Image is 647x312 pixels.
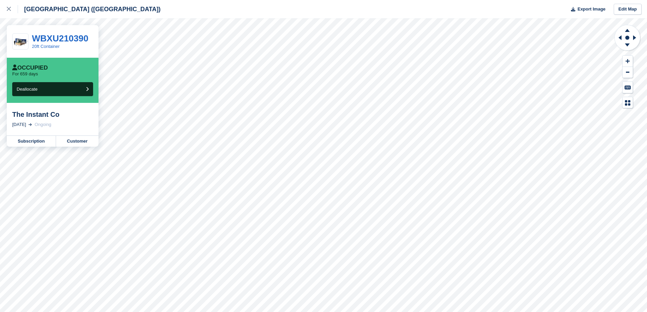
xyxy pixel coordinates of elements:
[32,44,60,49] a: 20ft Container
[17,87,37,92] span: Deallocate
[623,82,633,93] button: Keyboard Shortcuts
[12,82,93,96] button: Deallocate
[56,136,98,147] a: Customer
[29,123,32,126] img: arrow-right-light-icn-cde0832a797a2874e46488d9cf13f60e5c3a73dbe684e267c42b8395dfbc2abf.svg
[7,136,56,147] a: Subscription
[623,97,633,108] button: Map Legend
[35,121,51,128] div: Ongoing
[623,56,633,67] button: Zoom In
[12,121,26,128] div: [DATE]
[623,67,633,78] button: Zoom Out
[18,5,161,13] div: [GEOGRAPHIC_DATA] ([GEOGRAPHIC_DATA])
[12,71,38,77] p: For 659 days
[577,6,605,13] span: Export Image
[13,36,28,47] img: 20ft%20Pic.png
[12,110,93,118] div: The Instant Co
[32,33,88,43] a: WBXU210390
[567,4,606,15] button: Export Image
[614,4,642,15] a: Edit Map
[12,65,48,71] div: Occupied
